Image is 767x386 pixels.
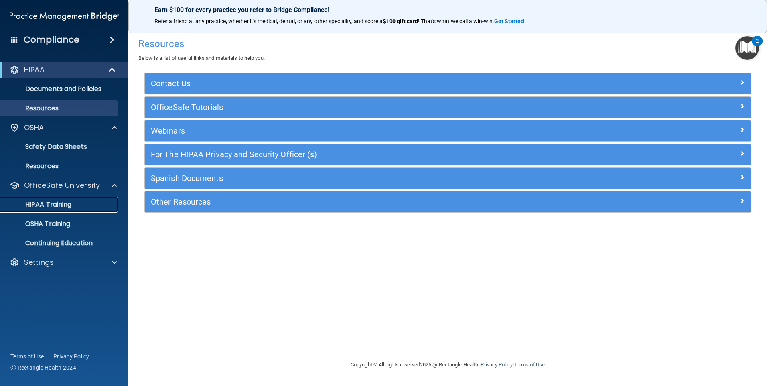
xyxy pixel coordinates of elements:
[151,197,593,206] h5: Other Resources
[481,362,512,368] a: Privacy Policy
[151,101,745,114] a: OfficeSafe Tutorials
[151,148,745,161] a: For The HIPAA Privacy and Security Officer (s)
[151,195,745,208] a: Other Resources
[301,352,594,378] div: Copyright © All rights reserved 2025 @ Rectangle Health | |
[5,201,71,209] p: HIPAA Training
[5,85,115,93] p: Documents and Policies
[151,174,593,183] h5: Spanish Documents
[10,258,117,267] a: Settings
[151,79,593,88] h5: Contact Us
[10,364,76,372] span: Ⓒ Rectangle Health 2024
[24,258,54,267] p: Settings
[24,34,79,45] h4: Compliance
[151,124,745,137] a: Webinars
[154,18,383,24] span: Refer a friend at any practice, whether it's medical, dental, or any other speciality, and score a
[151,172,745,185] a: Spanish Documents
[151,150,593,159] h5: For The HIPAA Privacy and Security Officer (s)
[24,181,100,190] p: OfficeSafe University
[494,18,525,24] a: Get Started
[5,220,70,228] p: OSHA Training
[418,18,494,24] span: ! That's what we call a win-win.
[10,352,44,360] a: Terms of Use
[735,36,759,60] button: Open Resource Center, 2 new notifications
[494,18,524,24] strong: Get Started
[154,6,741,14] p: Earn $100 for every practice you refer to Bridge Compliance!
[10,123,117,132] a: OSHA
[151,77,745,90] a: Contact Us
[53,352,89,360] a: Privacy Policy
[5,239,115,247] p: Continuing Education
[756,41,759,51] div: 2
[10,65,116,75] a: HIPAA
[138,55,265,61] span: Below is a list of useful links and materials to help you.
[514,362,545,368] a: Terms of Use
[10,8,119,24] img: PMB logo
[383,18,418,24] strong: $100 gift card
[138,39,757,49] h4: Resources
[151,126,593,135] h5: Webinars
[5,162,115,170] p: Resources
[24,123,44,132] p: OSHA
[5,143,115,151] p: Safety Data Sheets
[151,103,593,112] h5: OfficeSafe Tutorials
[10,181,117,190] a: OfficeSafe University
[5,104,115,112] p: Resources
[24,65,45,75] p: HIPAA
